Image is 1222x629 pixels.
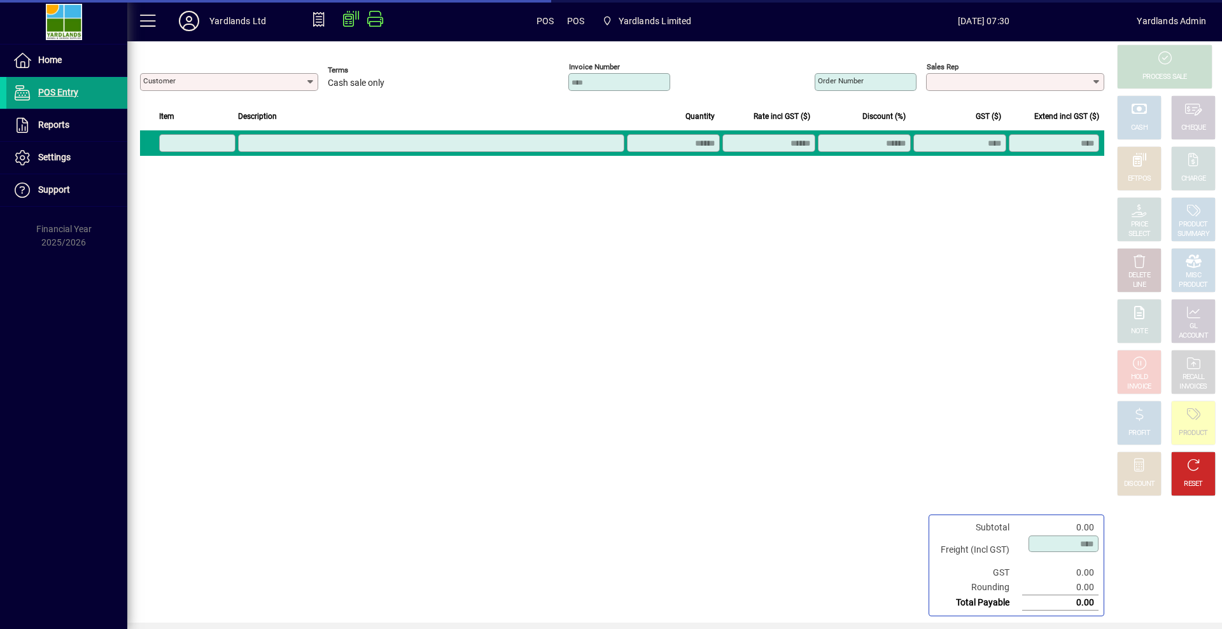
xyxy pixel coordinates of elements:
a: Support [6,174,127,206]
span: Settings [38,152,71,162]
a: Reports [6,109,127,141]
td: 0.00 [1022,595,1099,611]
td: Total Payable [934,595,1022,611]
div: DELETE [1128,271,1150,280]
span: Cash sale only [328,78,384,88]
span: Description [238,109,277,123]
div: PROCESS SALE [1142,73,1187,82]
div: Yardlands Admin [1137,11,1206,31]
span: Item [159,109,174,123]
div: PRICE [1131,220,1148,230]
div: INVOICE [1127,382,1151,392]
div: INVOICES [1179,382,1207,392]
div: SELECT [1128,230,1151,239]
td: 0.00 [1022,520,1099,535]
span: Yardlands Limited [597,10,696,32]
td: 0.00 [1022,565,1099,580]
button: Profile [169,10,209,32]
div: LINE [1133,280,1146,290]
span: Reports [38,120,69,130]
div: DISCOUNT [1124,480,1155,489]
span: Home [38,55,62,65]
span: POS [567,11,585,31]
span: Yardlands Limited [619,11,692,31]
a: Home [6,45,127,76]
span: GST ($) [976,109,1001,123]
div: PRODUCT [1179,429,1207,438]
div: GL [1190,322,1198,331]
span: Rate incl GST ($) [754,109,810,123]
span: [DATE] 07:30 [831,11,1137,31]
span: Discount (%) [862,109,906,123]
div: SUMMARY [1177,230,1209,239]
td: Subtotal [934,520,1022,535]
div: RESET [1184,480,1203,489]
div: PRODUCT [1179,280,1207,290]
div: MISC [1186,271,1201,280]
div: ACCOUNT [1179,331,1208,341]
span: POS [537,11,554,31]
mat-label: Invoice number [569,62,620,71]
mat-label: Sales rep [927,62,959,71]
td: Rounding [934,580,1022,595]
div: CHARGE [1181,174,1206,184]
span: Support [38,184,70,195]
div: NOTE [1131,327,1148,336]
span: Terms [328,66,404,74]
td: GST [934,565,1022,580]
div: RECALL [1183,373,1205,382]
span: Quantity [685,109,715,123]
div: CASH [1131,123,1148,133]
span: POS Entry [38,87,78,97]
a: Settings [6,142,127,174]
div: PROFIT [1128,429,1150,438]
span: Extend incl GST ($) [1034,109,1099,123]
div: CHEQUE [1181,123,1205,133]
td: 0.00 [1022,580,1099,595]
div: HOLD [1131,373,1148,382]
td: Freight (Incl GST) [934,535,1022,565]
div: Yardlands Ltd [209,11,266,31]
div: PRODUCT [1179,220,1207,230]
div: EFTPOS [1128,174,1151,184]
mat-label: Order number [818,76,864,85]
mat-label: Customer [143,76,176,85]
